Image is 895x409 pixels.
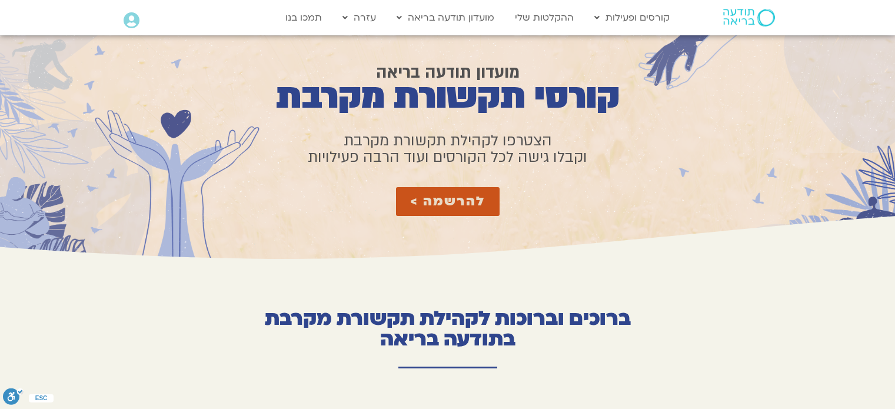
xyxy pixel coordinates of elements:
a: ההקלטות שלי [509,6,580,29]
img: תודעה בריאה [723,9,775,26]
h2: ברוכים וברוכות לקהילת תקשורת מקרבת בתודעה בריאה [231,308,664,350]
a: קורסים ופעילות [588,6,676,29]
a: להרשמה > [396,187,500,216]
h1: קורסי תקשורת מקרבת [172,85,723,109]
span: להרשמה > [410,194,485,209]
a: מועדון תודעה בריאה [391,6,500,29]
a: תמכו בנו [280,6,328,29]
a: עזרה [337,6,382,29]
h1: מועדון תודעה בריאה [172,65,723,81]
h1: הצטרפו לקהילת תקשורת מקרבת וקבלו גישה לכל הקורסים ועוד הרבה פעילויות [172,132,723,165]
